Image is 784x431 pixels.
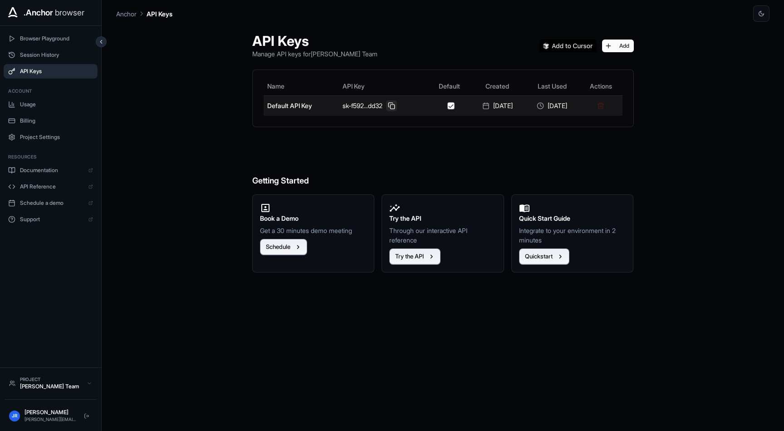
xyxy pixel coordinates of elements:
[4,97,98,112] button: Usage
[20,117,93,124] span: Billing
[4,48,98,62] button: Session History
[5,5,20,20] img: Anchor Icon
[389,226,496,245] p: Through our interactive API reference
[252,49,377,59] p: Manage API keys for [PERSON_NAME] Team
[474,101,521,110] div: [DATE]
[4,64,98,79] button: API Keys
[470,77,524,95] th: Created
[20,199,84,207] span: Schedule a demo
[429,77,470,95] th: Default
[4,212,98,227] a: Support
[539,40,597,52] img: Add anchorbrowser MCP server to Cursor
[343,100,425,111] div: sk-f592...dd32
[20,51,93,59] span: Session History
[519,248,569,265] button: Quickstart
[116,9,172,19] nav: breadcrumb
[519,226,626,245] p: Integrate to your environment in 2 minutes
[519,213,626,223] h2: Quick Start Guide
[579,77,622,95] th: Actions
[4,130,98,144] button: Project Settings
[116,9,137,19] p: Anchor
[24,416,77,423] div: [PERSON_NAME][EMAIL_ADDRESS][DOMAIN_NAME]
[389,248,441,265] button: Try the API
[4,196,98,210] a: Schedule a demo
[4,179,98,194] a: API Reference
[252,33,377,49] h1: API Keys
[24,409,77,416] div: [PERSON_NAME]
[4,163,98,178] a: Documentation
[525,77,579,95] th: Last Used
[20,101,93,108] span: Usage
[20,183,84,190] span: API Reference
[96,36,107,47] button: Collapse sidebar
[260,213,367,223] h2: Book a Demo
[386,100,397,111] button: Copy API key
[5,372,97,394] button: Project[PERSON_NAME] Team
[264,77,339,95] th: Name
[55,6,84,19] span: browser
[529,101,576,110] div: [DATE]
[4,31,98,46] button: Browser Playground
[24,6,53,19] span: .Anchor
[20,376,82,383] div: Project
[4,114,98,128] button: Billing
[8,88,93,94] h3: Account
[260,226,367,235] p: Get a 30 minutes demo meeting
[264,95,339,116] td: Default API Key
[147,9,172,19] p: API Keys
[20,167,84,174] span: Documentation
[339,77,428,95] th: API Key
[8,154,93,160] h3: Resources
[20,216,84,223] span: Support
[20,134,93,141] span: Project Settings
[260,239,307,255] button: Schedule
[252,138,634,188] h6: Getting Started
[20,68,93,75] span: API Keys
[20,383,82,390] div: [PERSON_NAME] Team
[20,35,93,42] span: Browser Playground
[602,40,634,52] button: Add
[12,412,17,419] span: JR
[389,213,496,223] h2: Try the API
[81,411,92,421] button: Logout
